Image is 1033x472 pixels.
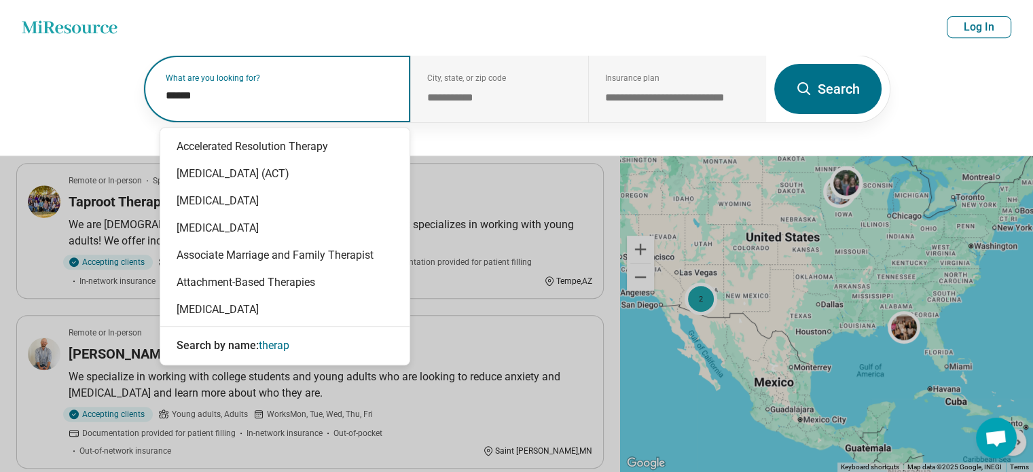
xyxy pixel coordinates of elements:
[259,339,289,352] span: therap
[166,74,395,82] label: What are you looking for?
[160,242,410,269] div: Associate Marriage and Family Therapist
[160,128,410,365] div: Suggestions
[160,269,410,296] div: Attachment-Based Therapies
[976,418,1017,458] div: Open chat
[160,133,410,160] div: Accelerated Resolution Therapy
[160,296,410,323] div: [MEDICAL_DATA]
[774,64,882,114] button: Search
[160,215,410,242] div: [MEDICAL_DATA]
[177,339,259,352] span: Search by name:
[160,187,410,215] div: [MEDICAL_DATA]
[947,16,1011,38] button: Log In
[160,160,410,187] div: [MEDICAL_DATA] (ACT)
